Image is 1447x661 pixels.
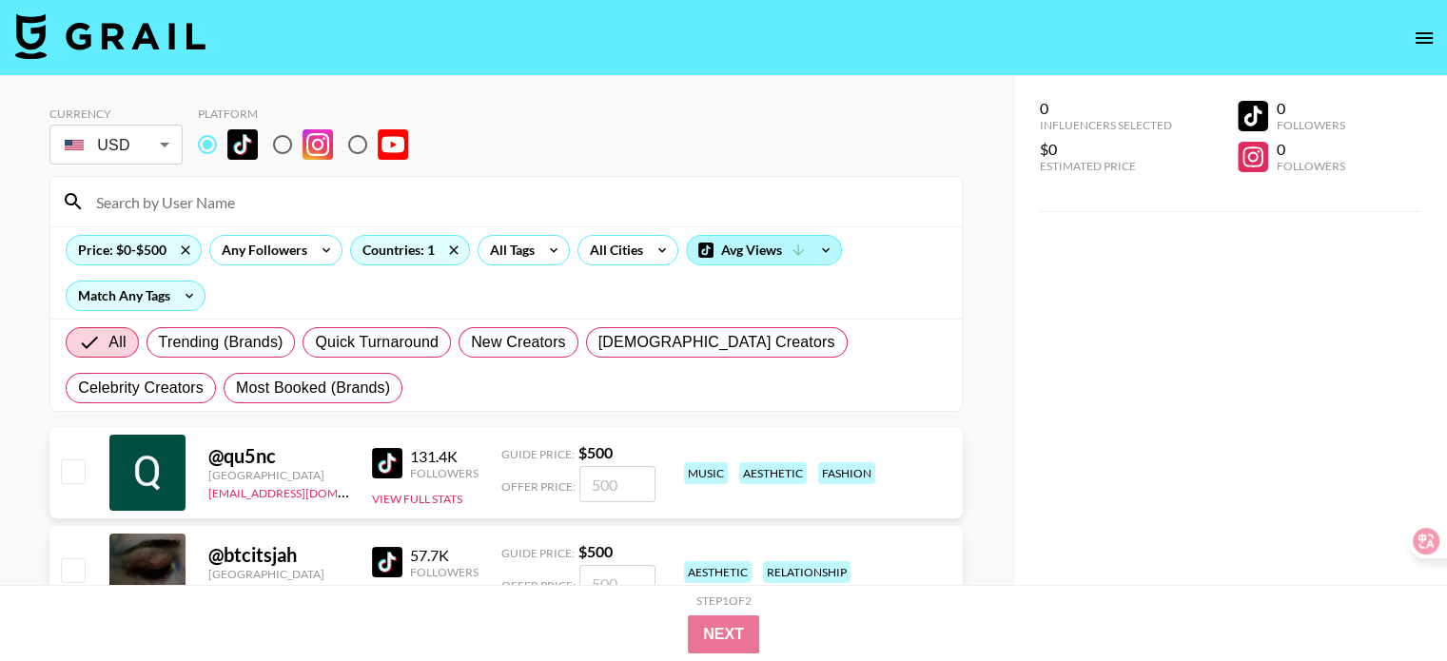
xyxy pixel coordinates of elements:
button: open drawer [1405,19,1443,57]
span: Trending (Brands) [159,331,284,354]
span: Offer Price: [501,479,576,494]
div: Avg Views [687,236,841,264]
span: Guide Price: [501,447,575,461]
div: Countries: 1 [351,236,469,264]
strong: $ 500 [578,443,613,461]
div: 131.4K [410,447,479,466]
button: Next [688,615,759,653]
iframe: Drift Widget Chat Controller [1352,566,1424,638]
div: Step 1 of 2 [696,593,752,608]
input: 500 [579,466,655,502]
span: Offer Price: [501,578,576,593]
div: 0 [1276,99,1344,118]
div: 0 [1040,99,1172,118]
span: [DEMOGRAPHIC_DATA] Creators [598,331,835,354]
div: aesthetic [684,561,752,583]
span: Guide Price: [501,546,575,560]
input: Search by User Name [85,186,950,217]
div: @ qu5nc [208,444,349,468]
span: All [108,331,126,354]
div: Influencers Selected [1040,118,1172,132]
span: Quick Turnaround [315,331,439,354]
div: Followers [1276,118,1344,132]
img: Grail Talent [15,13,205,59]
div: $0 [1040,140,1172,159]
div: USD [53,128,179,162]
div: [GEOGRAPHIC_DATA] [208,468,349,482]
img: TikTok [227,129,258,160]
button: View Full Stats [372,492,462,506]
div: @ btcitsjah [208,543,349,567]
div: All Cities [578,236,647,264]
div: relationship [763,561,851,583]
div: Followers [410,565,479,579]
input: 500 [579,565,655,601]
span: Celebrity Creators [78,377,204,399]
strong: $ 500 [578,542,613,560]
img: YouTube [378,129,408,160]
span: Most Booked (Brands) [236,377,390,399]
div: [GEOGRAPHIC_DATA] [208,567,349,581]
div: fashion [818,462,875,484]
div: Platform [198,107,423,121]
div: aesthetic [739,462,807,484]
div: Any Followers [210,236,311,264]
div: Followers [1276,159,1344,173]
a: [EMAIL_ADDRESS][DOMAIN_NAME] [208,482,400,500]
div: Match Any Tags [67,282,205,310]
div: Estimated Price [1040,159,1172,173]
div: Followers [410,466,479,480]
img: TikTok [372,448,402,478]
img: TikTok [372,547,402,577]
div: 0 [1276,140,1344,159]
div: Currency [49,107,183,121]
div: 57.7K [410,546,479,565]
div: music [684,462,728,484]
img: Instagram [303,129,333,160]
div: All Tags [479,236,538,264]
div: Price: $0-$500 [67,236,201,264]
span: New Creators [471,331,566,354]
